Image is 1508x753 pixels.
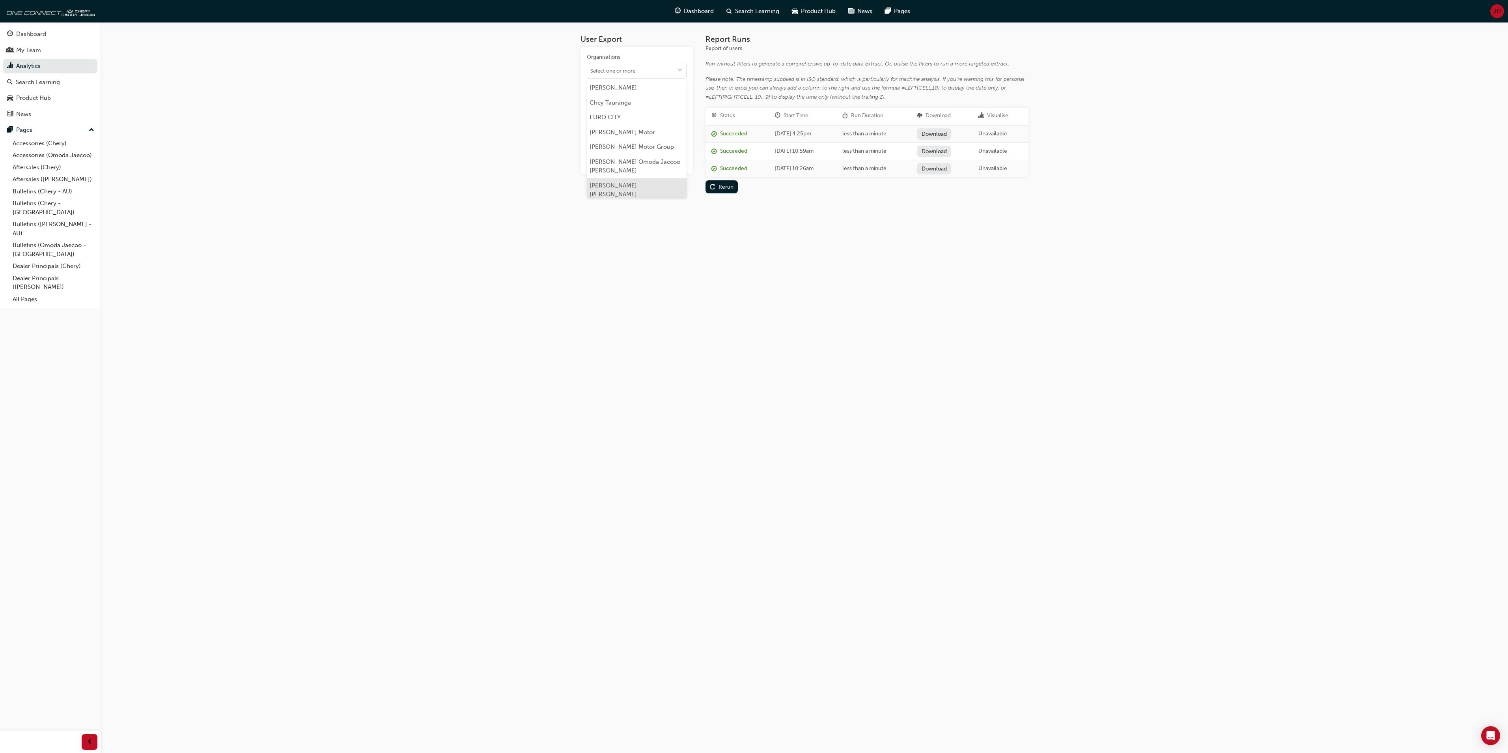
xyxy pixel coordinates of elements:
[587,53,620,61] div: Organisations
[885,6,891,16] span: pages-icon
[926,111,951,120] div: Download
[7,47,13,54] span: people-icon
[16,78,60,87] div: Search Learning
[784,111,808,120] div: Start Time
[978,130,1007,137] span: Unavailable
[87,737,93,747] span: prev-icon
[7,95,13,102] span: car-icon
[720,164,747,173] div: Succeeded
[674,63,686,78] button: toggle menu
[705,180,738,193] button: Rerun
[587,178,687,202] li: [PERSON_NAME] [PERSON_NAME]
[987,111,1008,120] div: Visualise
[587,154,687,178] li: [PERSON_NAME] Omoda Jaecoo [PERSON_NAME]
[720,111,735,120] div: Status
[7,79,13,86] span: search-icon
[842,3,879,19] a: news-iconNews
[587,140,687,155] li: [PERSON_NAME] Motor Group
[677,67,683,74] span: down-icon
[7,111,13,118] span: news-icon
[842,147,905,156] div: less than a minute
[711,112,717,119] span: target-icon
[9,260,97,272] a: Dealer Principals (Chery)
[705,60,1028,69] div: Run without filters to generate a comprehensive up-to-date data extract. Or, utilise the filters ...
[917,112,922,119] span: download-icon
[735,7,779,16] span: Search Learning
[848,6,854,16] span: news-icon
[710,184,715,191] span: replay-icon
[16,110,31,119] div: News
[580,35,693,44] h3: User Export
[842,129,905,139] div: less than a minute
[1493,7,1501,16] span: JD
[775,164,831,173] div: [DATE] 10:26am
[801,7,836,16] span: Product Hub
[3,27,97,41] a: Dashboard
[775,112,780,119] span: clock-icon
[720,147,747,156] div: Succeeded
[7,63,13,70] span: chart-icon
[3,59,97,73] a: Analytics
[3,123,97,137] button: Pages
[9,137,97,150] a: Accessories (Chery)
[587,95,687,110] li: Chey Tauranga
[711,166,717,172] span: report_succeeded-icon
[9,149,97,161] a: Accessories (Omoda Jaecoo)
[9,185,97,198] a: Bulletins (Chery - AU)
[9,197,97,218] a: Bulletins (Chery - [GEOGRAPHIC_DATA])
[4,3,95,19] img: oneconnect
[978,165,1007,172] span: Unavailable
[842,164,905,173] div: less than a minute
[9,161,97,174] a: Aftersales (Chery)
[9,173,97,185] a: Aftersales ([PERSON_NAME])
[711,148,717,155] span: report_succeeded-icon
[3,91,97,105] a: Product Hub
[894,7,910,16] span: Pages
[917,163,951,174] a: Download
[9,218,97,239] a: Bulletins ([PERSON_NAME] - AU)
[705,35,1028,44] h3: Report Runs
[3,25,97,123] button: DashboardMy TeamAnalyticsSearch LearningProduct HubNews
[1490,4,1504,18] button: JD
[3,107,97,122] a: News
[857,7,872,16] span: News
[978,112,984,119] span: chart-icon
[89,125,94,135] span: up-icon
[7,31,13,38] span: guage-icon
[851,111,883,120] div: Run Duration
[1481,726,1500,745] div: Open Intercom Messenger
[719,184,733,190] div: Rerun
[16,30,46,39] div: Dashboard
[16,126,32,135] div: Pages
[705,75,1028,102] div: Please note: The timestamp supplied is in ISO standard, which is particularly for machine analysi...
[16,94,51,103] div: Product Hub
[775,147,831,156] div: [DATE] 10:59am
[792,6,798,16] span: car-icon
[720,129,747,139] div: Succeeded
[775,129,831,139] div: [DATE] 4:25pm
[9,272,97,293] a: Dealer Principals ([PERSON_NAME])
[705,45,743,52] span: Export of users.
[7,127,13,134] span: pages-icon
[9,239,97,260] a: Bulletins (Omoda Jaecoo - [GEOGRAPHIC_DATA])
[917,128,951,140] a: Download
[16,46,41,55] div: My Team
[879,3,916,19] a: pages-iconPages
[668,3,720,19] a: guage-iconDashboard
[720,3,786,19] a: search-iconSearch Learning
[917,146,951,157] a: Download
[3,75,97,90] a: Search Learning
[786,3,842,19] a: car-iconProduct Hub
[587,125,687,140] li: [PERSON_NAME] Motor
[587,110,687,125] li: EURO CITY
[726,6,732,16] span: search-icon
[587,63,686,78] input: Organisationstoggle menu
[675,6,681,16] span: guage-icon
[684,7,714,16] span: Dashboard
[3,43,97,58] a: My Team
[711,131,717,138] span: report_succeeded-icon
[978,148,1007,154] span: Unavailable
[587,81,687,96] li: [PERSON_NAME]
